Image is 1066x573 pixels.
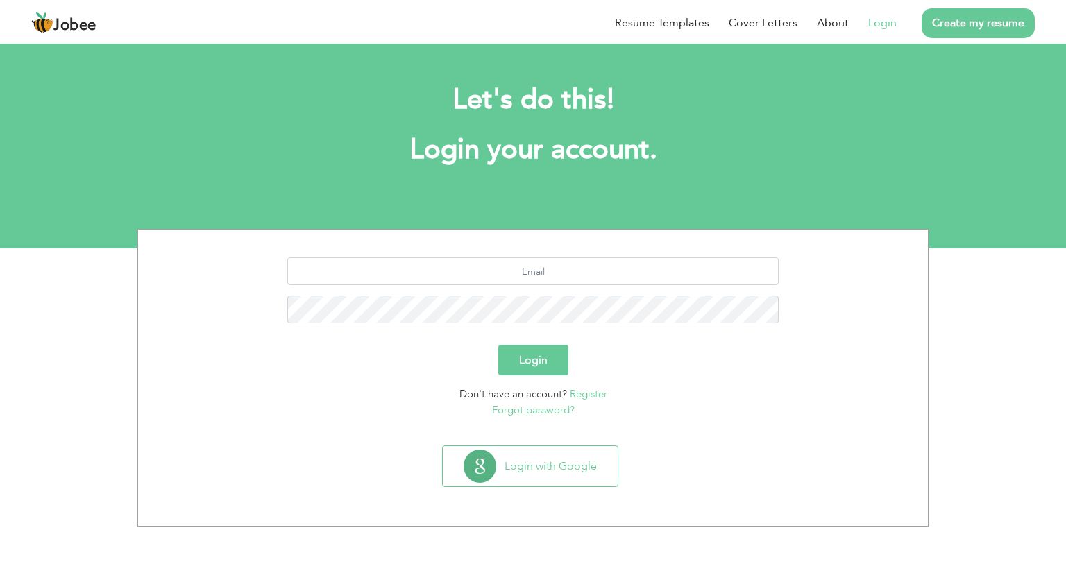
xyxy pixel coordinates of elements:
a: Cover Letters [729,15,797,31]
input: Email [287,257,779,285]
img: jobee.io [31,12,53,34]
a: Login [868,15,897,31]
a: About [817,15,849,31]
h1: Login your account. [158,132,908,168]
a: Forgot password? [492,403,575,417]
span: Jobee [53,18,96,33]
a: Resume Templates [615,15,709,31]
button: Login [498,345,568,375]
h2: Let's do this! [158,82,908,118]
button: Login with Google [443,446,618,486]
a: Register [570,387,607,401]
span: Don't have an account? [459,387,567,401]
a: Create my resume [922,8,1035,38]
a: Jobee [31,12,96,34]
